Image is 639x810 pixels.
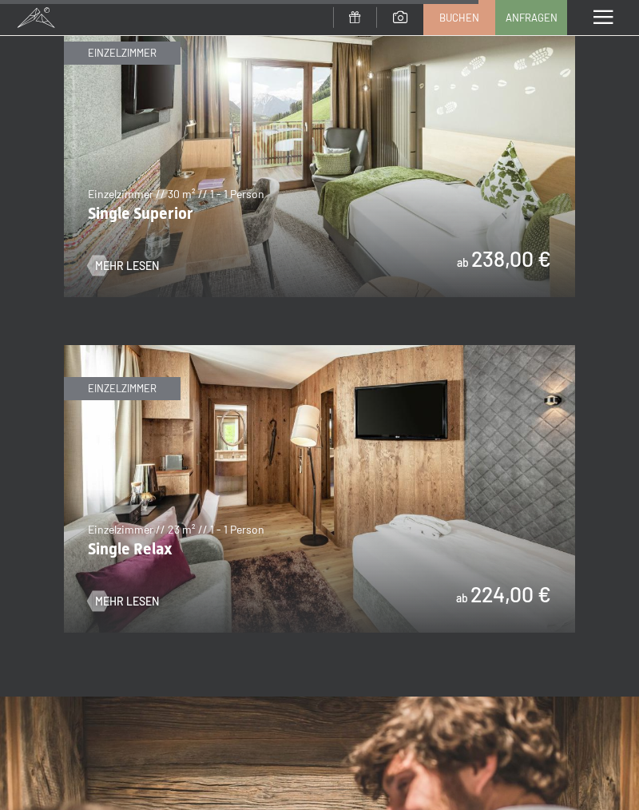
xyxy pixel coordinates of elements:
[64,345,575,633] img: Single Relax
[88,258,159,274] a: Mehr Lesen
[95,258,159,274] span: Mehr Lesen
[64,346,575,355] a: Single Relax
[64,10,575,297] img: Single Superior
[496,1,566,34] a: Anfragen
[424,1,494,34] a: Buchen
[95,594,159,609] span: Mehr Lesen
[88,594,159,609] a: Mehr Lesen
[506,10,558,25] span: Anfragen
[439,10,479,25] span: Buchen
